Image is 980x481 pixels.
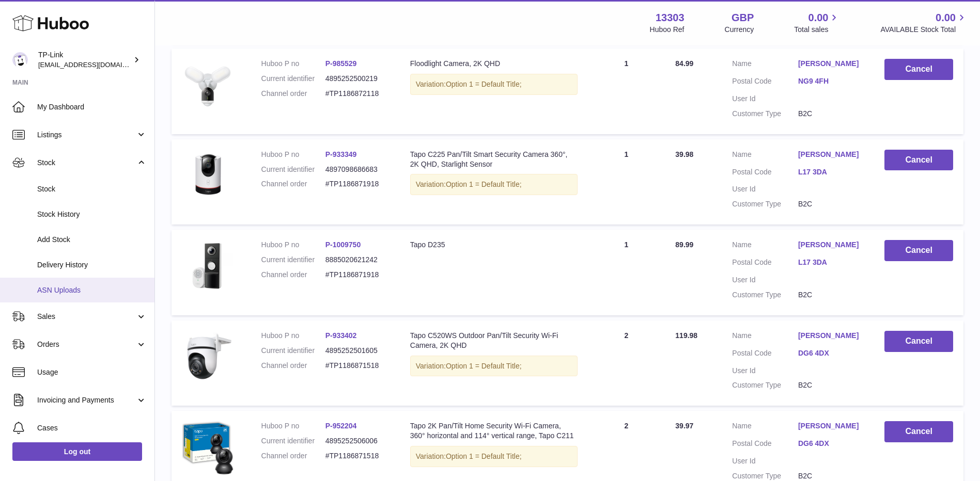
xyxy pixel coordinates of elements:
[325,346,390,356] dd: 4895252501605
[798,167,864,177] a: L17 3DA
[732,439,798,451] dt: Postal Code
[37,260,147,270] span: Delivery History
[410,331,578,350] div: Tapo C520WS Outdoor Pan/Tilt Security Wi-Fi Camera, 2K QHD
[884,59,953,80] button: Cancel
[410,174,578,195] div: Variation:
[261,89,325,99] dt: Channel order
[732,421,798,434] dt: Name
[12,52,28,68] img: gaby.chen@tp-link.com
[732,11,754,25] strong: GBP
[325,179,390,189] dd: #TP1186871918
[325,150,357,158] a: P-933349
[261,421,325,431] dt: Huboo P no
[650,25,685,35] div: Huboo Ref
[325,361,390,371] dd: #TP1186871518
[732,348,798,361] dt: Postal Code
[732,366,798,376] dt: User Id
[37,367,147,377] span: Usage
[446,362,522,370] span: Option 1 = Default Title;
[798,150,864,159] a: [PERSON_NAME]
[182,59,234,110] img: Tapo_C720_EU_US_1.0_overview_01_large_20240110093946q.jpg
[732,471,798,481] dt: Customer Type
[261,74,325,84] dt: Current identifier
[325,255,390,265] dd: 8885020621242
[794,25,840,35] span: Total sales
[410,240,578,250] div: Tapo D235
[798,471,864,481] dd: B2C
[261,165,325,174] dt: Current identifier
[325,74,390,84] dd: 4895252500219
[798,380,864,390] dd: B2C
[798,421,864,431] a: [PERSON_NAME]
[37,235,147,245] span: Add Stock
[732,109,798,119] dt: Customer Type
[261,331,325,341] dt: Huboo P no
[798,331,864,341] a: [PERSON_NAME]
[884,331,953,352] button: Cancel
[261,361,325,371] dt: Channel order
[261,255,325,265] dt: Current identifier
[325,89,390,99] dd: #TP1186872118
[182,150,234,201] img: Tapo-C225.jpg
[732,59,798,71] dt: Name
[446,80,522,88] span: Option 1 = Default Title;
[38,50,131,70] div: TP-Link
[37,184,147,194] span: Stock
[732,380,798,390] dt: Customer Type
[798,348,864,358] a: DG6 4DX
[261,59,325,69] dt: Huboo P no
[38,60,152,69] span: [EMAIL_ADDRESS][DOMAIN_NAME]
[588,320,665,406] td: 2
[261,179,325,189] dt: Channel order
[732,184,798,194] dt: User Id
[588,139,665,225] td: 1
[37,102,147,112] span: My Dashboard
[884,240,953,261] button: Cancel
[12,442,142,461] a: Log out
[732,258,798,270] dt: Postal Code
[732,331,798,343] dt: Name
[37,210,147,219] span: Stock History
[732,456,798,466] dt: User Id
[794,11,840,35] a: 0.00 Total sales
[446,452,522,460] span: Option 1 = Default Title;
[410,421,578,441] div: Tapo 2K Pan/Tilt Home Security Wi-Fi Camera, 360° horizontal and 114° vertical range, Tapo C211
[732,76,798,89] dt: Postal Code
[588,49,665,134] td: 1
[732,290,798,300] dt: Customer Type
[410,150,578,169] div: Tapo C225 Pan/Tilt Smart Security Camera 360°, 2K QHD, Starlight Sensor
[675,331,697,340] span: 119.98
[410,446,578,467] div: Variation:
[261,436,325,446] dt: Current identifier
[732,199,798,209] dt: Customer Type
[798,439,864,448] a: DG6 4DX
[261,451,325,461] dt: Channel order
[798,199,864,209] dd: B2C
[675,150,693,158] span: 39.98
[656,11,685,25] strong: 13303
[798,109,864,119] dd: B2C
[261,150,325,159] dt: Huboo P no
[732,240,798,252] dt: Name
[37,340,136,349] span: Orders
[884,421,953,442] button: Cancel
[808,11,829,25] span: 0.00
[325,451,390,461] dd: #TP1186871518
[725,25,754,35] div: Currency
[732,275,798,285] dt: User Id
[732,167,798,180] dt: Postal Code
[732,150,798,162] dt: Name
[261,240,325,250] dt: Huboo P no
[325,165,390,174] dd: 4897098686683
[37,395,136,405] span: Invoicing and Payments
[410,59,578,69] div: Floodlight Camera, 2K QHD
[675,241,693,249] span: 89.99
[732,94,798,104] dt: User Id
[182,421,234,475] img: 71OHXxFof5L._AC_SL1500.jpg
[880,11,968,35] a: 0.00 AVAILABLE Stock Total
[182,240,234,292] img: 133031727278049.jpg
[325,241,361,249] a: P-1009750
[884,150,953,171] button: Cancel
[325,270,390,280] dd: #TP1186871918
[325,59,357,68] a: P-985529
